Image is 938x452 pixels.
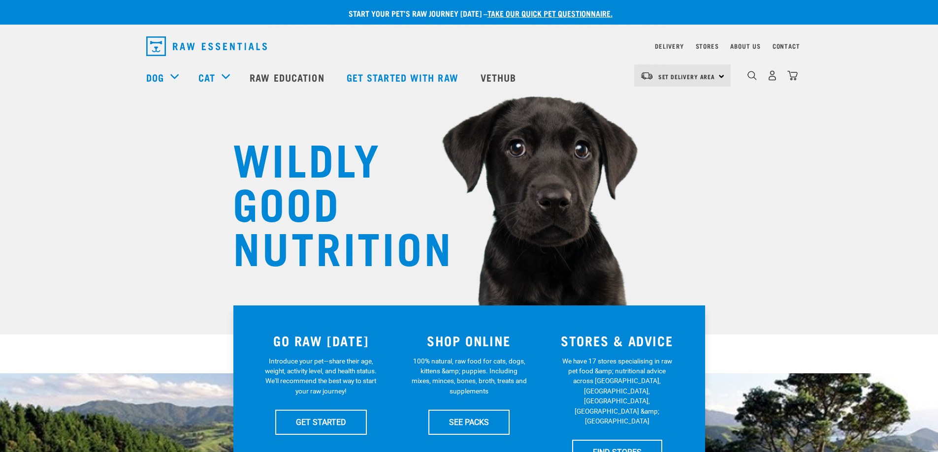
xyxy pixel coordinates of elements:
[263,356,379,396] p: Introduce your pet—share their age, weight, activity level, and health status. We'll recommend th...
[411,356,527,396] p: 100% natural, raw food for cats, dogs, kittens &amp; puppies. Including mixes, minces, bones, bro...
[787,70,798,81] img: home-icon@2x.png
[773,44,800,48] a: Contact
[253,333,389,348] h3: GO RAW [DATE]
[401,333,537,348] h3: SHOP ONLINE
[730,44,760,48] a: About Us
[198,70,215,85] a: Cat
[767,70,777,81] img: user.png
[146,36,267,56] img: Raw Essentials Logo
[487,11,613,15] a: take our quick pet questionnaire.
[747,71,757,80] img: home-icon-1@2x.png
[337,58,471,97] a: Get started with Raw
[696,44,719,48] a: Stores
[471,58,529,97] a: Vethub
[655,44,683,48] a: Delivery
[138,32,800,60] nav: dropdown navigation
[275,410,367,434] a: GET STARTED
[658,75,715,78] span: Set Delivery Area
[146,70,164,85] a: Dog
[240,58,336,97] a: Raw Education
[549,333,685,348] h3: STORES & ADVICE
[640,71,653,80] img: van-moving.png
[559,356,675,426] p: We have 17 stores specialising in raw pet food &amp; nutritional advice across [GEOGRAPHIC_DATA],...
[233,135,430,268] h1: WILDLY GOOD NUTRITION
[428,410,510,434] a: SEE PACKS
